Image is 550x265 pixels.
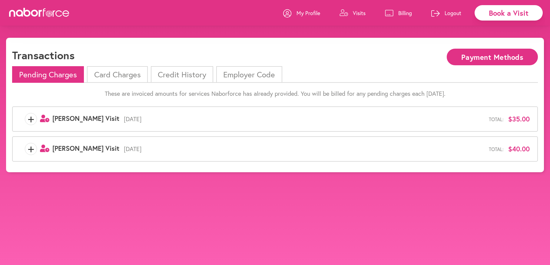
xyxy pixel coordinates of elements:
li: Card Charges [87,66,147,83]
p: These are invoiced amounts for services Naborforce has already provided. You will be billed for a... [12,90,538,97]
span: [PERSON_NAME] Visit [52,114,119,123]
span: Total: [489,116,504,122]
span: [DATE] [119,145,489,153]
p: Visits [353,9,366,17]
span: $35.00 [508,115,530,123]
button: Payment Methods [447,49,538,65]
div: Book a Visit [475,5,543,21]
span: Total: [489,146,504,152]
li: Credit History [151,66,213,83]
p: My Profile [297,9,320,17]
span: + [25,113,37,125]
span: $40.00 [508,145,530,153]
p: Billing [398,9,412,17]
a: Logout [431,4,461,22]
span: + [25,143,37,155]
a: Visits [340,4,366,22]
span: [PERSON_NAME] Visit [52,144,119,153]
h1: Transactions [12,49,75,62]
a: My Profile [283,4,320,22]
p: Logout [445,9,461,17]
li: Pending Charges [12,66,84,83]
span: [DATE] [119,115,489,123]
a: Payment Methods [447,53,538,59]
a: Billing [385,4,412,22]
li: Employer Code [216,66,282,83]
